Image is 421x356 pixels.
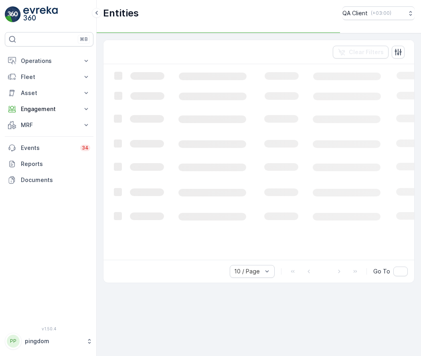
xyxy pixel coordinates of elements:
[103,7,139,20] p: Entities
[5,333,93,350] button: PPpingdom
[371,10,391,16] p: ( +03:00 )
[5,101,93,117] button: Engagement
[342,9,368,17] p: QA Client
[349,48,384,56] p: Clear Filters
[21,176,90,184] p: Documents
[7,335,20,348] div: PP
[333,46,389,59] button: Clear Filters
[5,6,21,22] img: logo
[342,6,415,20] button: QA Client(+03:00)
[5,172,93,188] a: Documents
[373,267,390,275] span: Go To
[21,89,77,97] p: Asset
[21,105,77,113] p: Engagement
[21,121,77,129] p: MRF
[5,140,93,156] a: Events34
[5,53,93,69] button: Operations
[5,156,93,172] a: Reports
[25,337,82,345] p: pingdom
[21,160,90,168] p: Reports
[80,36,88,42] p: ⌘B
[21,73,77,81] p: Fleet
[23,6,58,22] img: logo_light-DOdMpM7g.png
[5,117,93,133] button: MRF
[5,69,93,85] button: Fleet
[21,144,75,152] p: Events
[21,57,77,65] p: Operations
[82,145,89,151] p: 34
[5,326,93,331] span: v 1.50.4
[5,85,93,101] button: Asset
